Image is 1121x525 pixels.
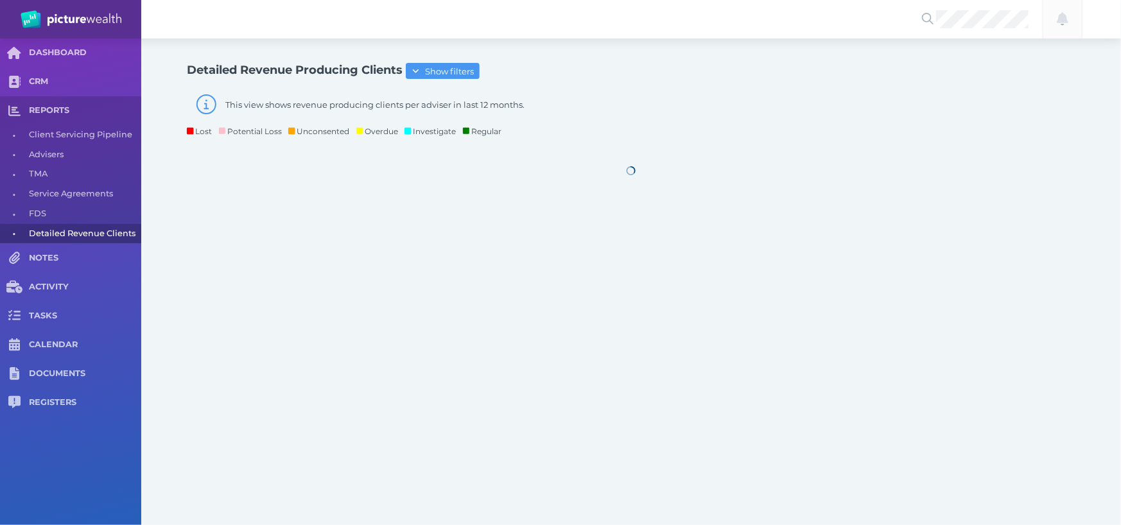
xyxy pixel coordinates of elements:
[404,126,456,136] span: Received money from customer when nothing was expected, check please
[29,145,137,165] span: Advisers
[29,184,137,204] span: Service Agreements
[219,126,282,136] span: Customer does not have future expected revenue, check please
[29,397,141,408] span: REGISTERS
[29,47,141,58] span: DASHBOARD
[21,10,121,28] img: PW
[288,126,350,136] span: Received revenue for unconsented fee in past 30 days
[29,125,137,145] span: Client Servicing Pipeline
[356,126,399,136] span: Customer has unpaid invoices more than 30 days
[29,224,137,244] span: Detailed Revenue Clients
[187,126,213,136] span: Customer has no incoming or expected transactions
[406,63,480,79] button: Show filters
[29,204,137,224] span: FDS
[29,253,141,264] span: NOTES
[29,368,141,379] span: DOCUMENTS
[225,99,525,110] span: This view shows revenue producing clients per adviser in last 12 months.
[29,164,137,184] span: TMA
[29,311,141,322] span: TASKS
[29,76,141,87] span: CRM
[1088,5,1116,33] div: Grant Teakle
[29,105,141,116] span: REPORTS
[187,63,480,77] h1: Detailed Revenue Producing Clients
[422,66,479,76] span: Show filters
[29,340,141,350] span: CALENDAR
[29,282,141,293] span: ACTIVITY
[463,126,502,136] span: Regular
